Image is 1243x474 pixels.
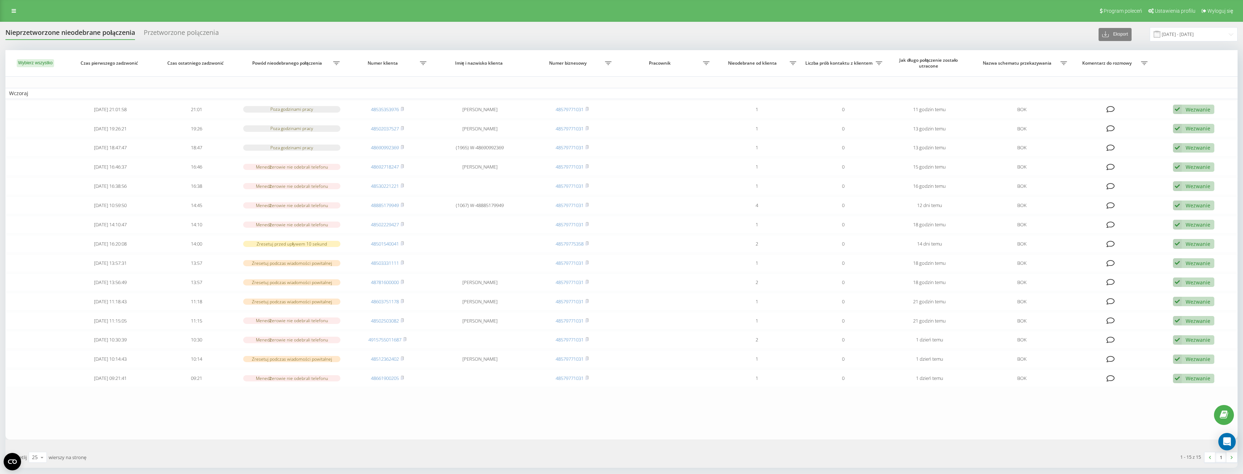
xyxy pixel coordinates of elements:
[371,298,399,305] a: 48603751178
[49,454,86,461] span: wierszy na stronę
[67,369,154,387] td: [DATE] 09:21:41
[153,216,240,234] td: 14:10
[973,369,1071,387] td: BOK
[371,144,399,151] a: 48690992369
[371,279,399,285] a: 48781600000
[371,125,399,132] a: 48502037527
[556,183,584,189] a: 48579771031
[1186,106,1210,113] div: Wezwanie
[67,139,154,157] td: [DATE] 18:47:47
[371,375,399,381] a: 48661900205
[430,274,529,291] td: [PERSON_NAME]
[153,139,240,157] td: 18:47
[886,216,973,234] td: 18 godzin temu
[371,240,399,247] a: 48501540041
[556,125,584,132] a: 48579771031
[886,312,973,330] td: 21 godzin temu
[371,106,399,113] a: 48535353976
[153,312,240,330] td: 11:15
[800,331,887,349] td: 0
[1186,183,1210,190] div: Wezwanie
[244,60,332,66] span: Powód nieodebranego połączenia
[67,158,154,176] td: [DATE] 16:46:37
[556,279,584,285] a: 48579771031
[1186,279,1210,286] div: Wezwanie
[973,197,1071,214] td: BOK
[886,293,973,311] td: 21 godzin temu
[371,317,399,324] a: 48502503082
[886,158,973,176] td: 15 godzin temu
[430,350,529,368] td: [PERSON_NAME]
[977,60,1059,66] span: Nazwa schematu przekazywania
[973,254,1071,272] td: BOK
[800,158,887,176] td: 0
[1186,144,1210,151] div: Wezwanie
[886,331,973,349] td: 1 dzień temu
[153,158,240,176] td: 16:46
[430,312,529,330] td: [PERSON_NAME]
[886,350,973,368] td: 1 dzień temu
[714,274,800,291] td: 2
[430,101,529,118] td: [PERSON_NAME]
[1186,356,1210,362] div: Wezwanie
[800,274,887,291] td: 0
[556,375,584,381] a: 48579771031
[714,197,800,214] td: 4
[714,216,800,234] td: 1
[67,331,154,349] td: [DATE] 10:30:39
[243,279,340,285] div: Zresetuj podczas wiadomości powitalnej
[243,125,340,131] div: Poza godzinami pracy
[1104,8,1142,14] span: Program poleceń
[1215,452,1226,462] a: 1
[556,144,584,151] a: 48579771031
[430,158,529,176] td: [PERSON_NAME]
[5,88,1238,99] td: Wczoraj
[800,312,887,330] td: 0
[714,235,800,253] td: 2
[67,274,154,291] td: [DATE] 13:56:49
[714,312,800,330] td: 1
[1207,8,1233,14] span: Wyloguj się
[243,260,340,266] div: Zresetuj podczas wiadomości powitalnej
[714,120,800,138] td: 1
[556,260,584,266] a: 48579771031
[67,120,154,138] td: [DATE] 19:26:21
[153,350,240,368] td: 10:14
[886,120,973,138] td: 13 godzin temu
[886,369,973,387] td: 1 dzień temu
[1099,28,1132,41] button: Eksport
[1075,60,1141,66] span: Komentarz do rozmowy
[430,120,529,138] td: [PERSON_NAME]
[371,163,399,170] a: 48692718247
[973,139,1071,157] td: BOK
[973,293,1071,311] td: BOK
[886,254,973,272] td: 18 godzin temu
[556,106,584,113] a: 48579771031
[714,139,800,157] td: 1
[348,60,420,66] span: Numer klienta
[886,101,973,118] td: 11 godzin temu
[153,254,240,272] td: 13:57
[533,60,604,66] span: Numer biznesowy
[1186,336,1210,343] div: Wezwanie
[714,293,800,311] td: 1
[67,197,154,214] td: [DATE] 10:59:50
[1180,453,1201,461] div: 1 - 15 z 15
[1186,260,1210,267] div: Wezwanie
[243,202,340,208] div: Menedżerowie nie odebrali telefonu
[973,350,1071,368] td: BOK
[17,59,54,67] button: Wybierz wszystko
[714,369,800,387] td: 1
[1186,221,1210,228] div: Wezwanie
[67,312,154,330] td: [DATE] 11:15:05
[430,293,529,311] td: [PERSON_NAME]
[4,453,21,470] button: Open CMP widget
[67,216,154,234] td: [DATE] 14:10:47
[1186,202,1210,209] div: Wezwanie
[75,60,146,66] span: Czas pierwszego zadzwonić
[973,158,1071,176] td: BOK
[714,254,800,272] td: 1
[714,331,800,349] td: 2
[556,317,584,324] a: 48579771031
[556,221,584,228] a: 48579771031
